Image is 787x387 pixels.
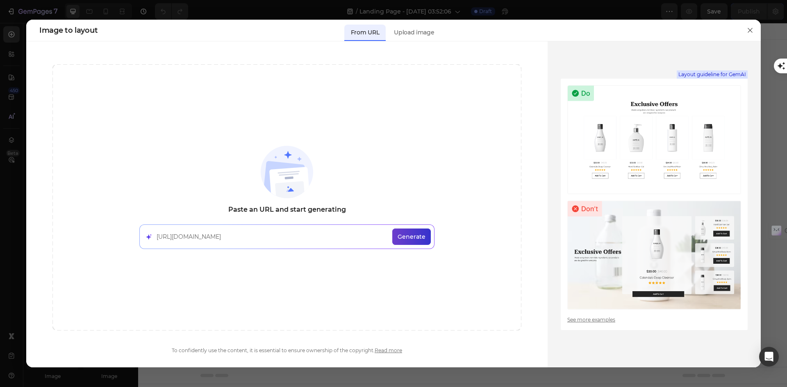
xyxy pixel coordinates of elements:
p: From URL [351,27,379,37]
button: Add elements [326,201,384,217]
div: Open Intercom Messenger [759,347,779,367]
span: Generate [398,233,425,241]
a: See more examples [567,316,741,324]
button: Add sections [265,201,321,217]
div: Start with Generating from URL or image [269,247,380,253]
div: Start with Sections from sidebar [275,184,374,194]
span: Paste an URL and start generating [228,205,346,215]
a: Read more [375,347,402,353]
input: Paste your link here [157,233,389,241]
span: Image to layout [39,25,98,35]
div: To confidently use the content, it is essential to ensure ownership of the copyright. [52,347,521,354]
span: Layout guideline for GemAI [678,71,746,78]
p: Upload image [394,27,434,37]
